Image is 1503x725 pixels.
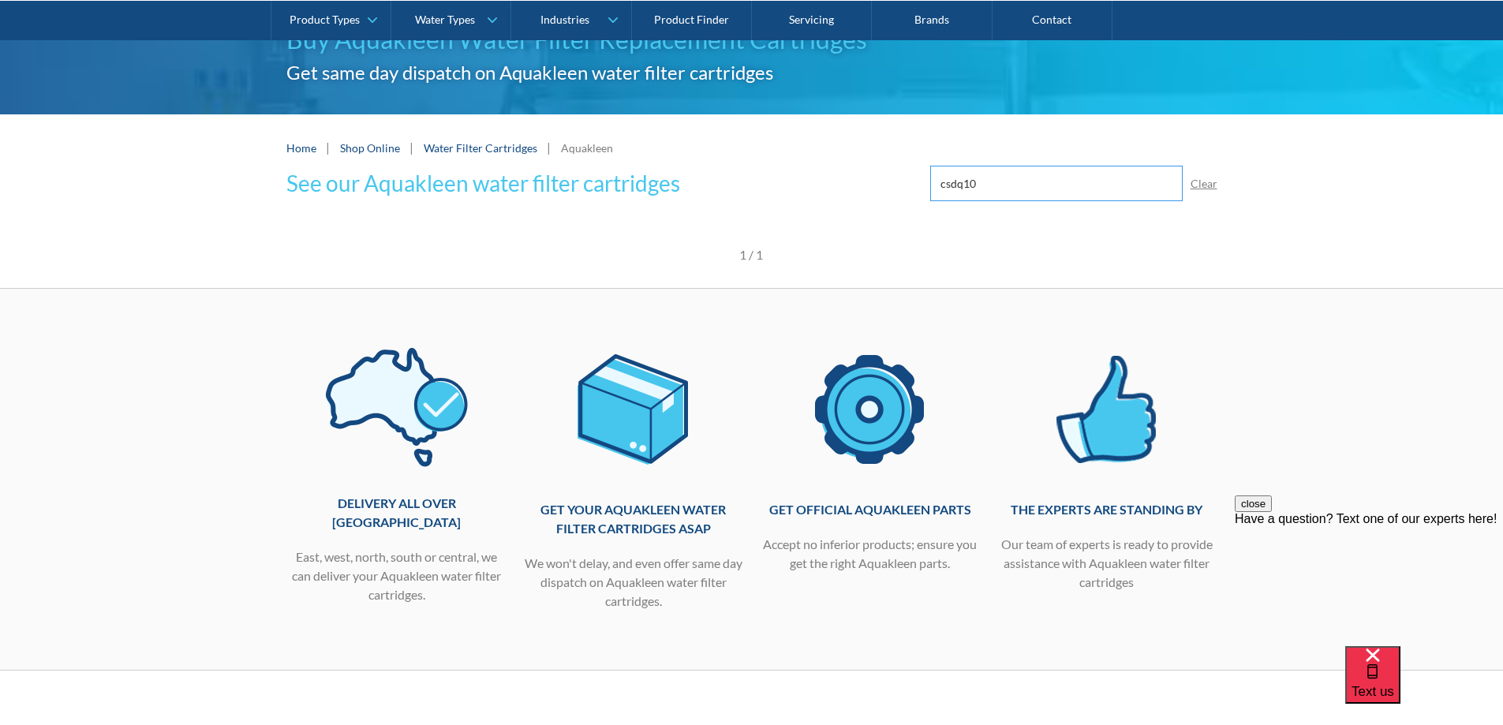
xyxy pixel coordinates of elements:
[286,166,680,200] h3: See our Aquakleen water filter cartridges
[1345,646,1503,725] iframe: podium webchat widget bubble
[798,336,942,484] img: [Aquakleen water filter cartridges] Get official Aquakleen parts
[930,166,1183,201] input: Search by keyword
[996,500,1217,519] h4: The experts are standing by
[930,166,1217,201] form: Email Form
[561,336,705,484] img: [Aquakleen water filter cartridges] Get your Aquakleen water filter cartridges ASAP
[286,547,507,604] p: East, west, north, south or central, we can deliver your Aquakleen water filter cartridges.
[324,138,332,157] div: |
[1191,175,1217,192] a: Clear
[286,494,507,532] h4: Delivery all over [GEOGRAPHIC_DATA]
[408,138,416,157] div: |
[286,233,1217,264] div: List
[540,13,589,26] div: Industries
[760,535,981,573] p: Accept no inferior products; ensure you get the right Aquakleen parts.
[286,58,1217,87] h2: Get same day dispatch on Aquakleen water filter cartridges
[1034,336,1179,484] img: [Aquakleen water filter cartridges] The experts are standing by
[561,140,613,156] div: Aquakleen
[286,140,316,156] a: Home
[290,13,360,26] div: Product Types
[523,500,744,538] h4: Get your Aquakleen water filter cartridges ASAP
[424,141,537,155] a: Water Filter Cartridges
[760,500,981,519] h4: Get official Aquakleen parts
[340,140,400,156] a: Shop Online
[545,138,553,157] div: |
[600,245,903,264] div: Page 1 of 1
[324,336,469,478] img: [Aquakleen water filter cartridges] Delivery all over Australia
[1235,495,1503,666] iframe: podium webchat widget prompt
[996,535,1217,592] p: Our team of experts is ready to provide assistance with Aquakleen water filter cartridges
[415,13,475,26] div: Water Types
[523,554,744,611] p: We won't delay, and even offer same day dispatch on Aquakleen water filter cartridges.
